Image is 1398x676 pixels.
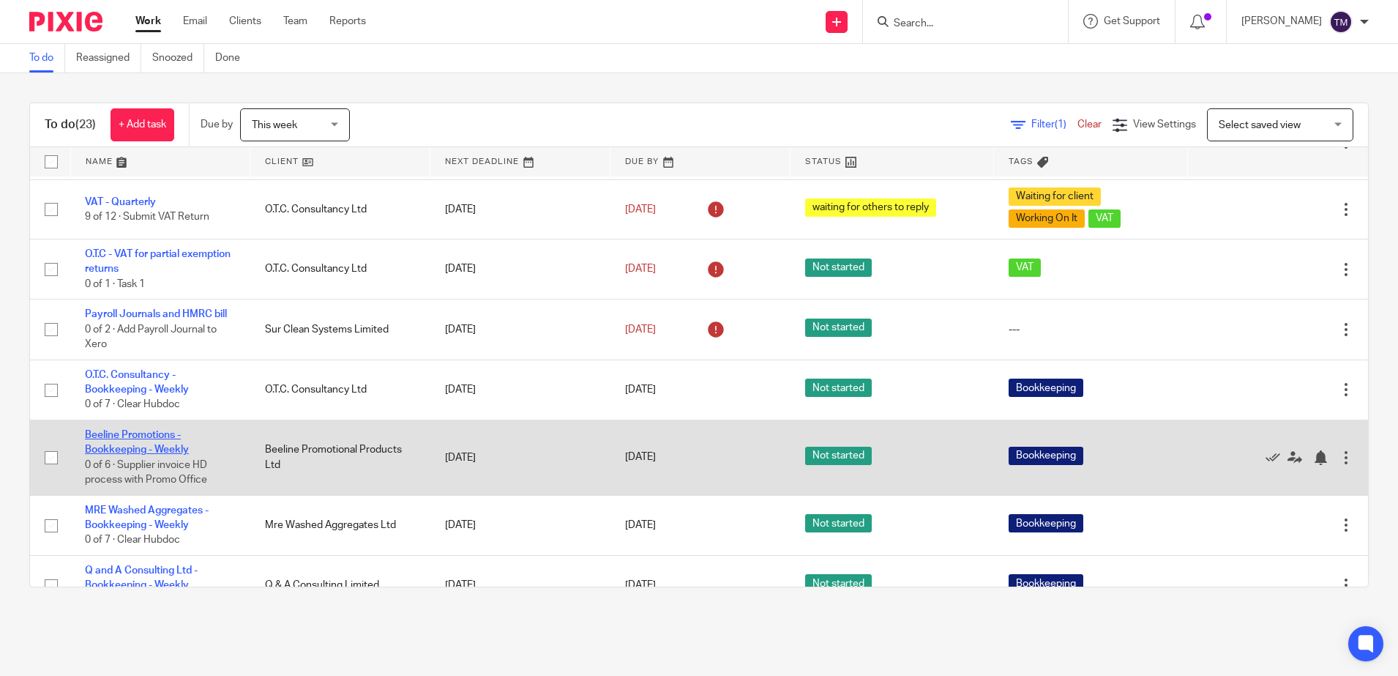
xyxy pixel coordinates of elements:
td: [DATE] [430,239,610,300]
a: Snoozed [152,44,204,73]
span: (23) [75,119,96,130]
span: View Settings [1133,119,1196,130]
a: O.T.C - VAT for partial exemption returns [85,249,231,274]
span: VAT [1009,259,1041,277]
span: Not started [805,259,872,277]
span: Working On It [1009,209,1085,228]
td: Q & A Consulting Limited [250,555,430,615]
span: Bookkeeping [1009,447,1083,465]
span: 9 of 12 · Submit VAT Return [85,212,209,222]
span: Not started [805,379,872,397]
img: svg%3E [1329,10,1353,34]
span: [DATE] [625,520,656,530]
span: Waiting for client [1009,187,1101,206]
a: Done [215,44,251,73]
span: 0 of 6 · Supplier invoice HD process with Promo Office [85,460,207,486]
td: Beeline Promotional Products Ltd [250,420,430,495]
a: MRE Washed Aggregates - Bookkeeping - Weekly [85,505,209,530]
a: Reassigned [76,44,141,73]
span: [DATE] [625,453,656,463]
a: Q and A Consulting Ltd - Bookkeeping - Weekly [85,565,198,590]
span: 0 of 1 · Task 1 [85,279,145,289]
td: [DATE] [430,360,610,420]
span: [DATE] [625,580,656,590]
span: Not started [805,447,872,465]
td: [DATE] [430,495,610,555]
span: Not started [805,319,872,337]
img: Pixie [29,12,102,31]
div: --- [1009,322,1173,337]
a: Reports [329,14,366,29]
a: O.T.C. Consultancy - Bookkeeping - Weekly [85,370,189,395]
td: O.T.C. Consultancy Ltd [250,180,430,239]
a: Team [283,14,307,29]
td: [DATE] [430,300,610,360]
span: VAT [1088,209,1121,228]
td: Mre Washed Aggregates Ltd [250,495,430,555]
a: Beeline Promotions - Bookkeeping - Weekly [85,430,189,455]
a: Mark as done [1266,450,1287,465]
span: Select saved view [1219,120,1301,130]
a: Clear [1077,119,1102,130]
a: Email [183,14,207,29]
span: [DATE] [625,204,656,215]
td: [DATE] [430,180,610,239]
span: [DATE] [625,385,656,395]
p: [PERSON_NAME] [1241,14,1322,29]
p: Due by [201,117,233,132]
td: [DATE] [430,420,610,495]
td: O.T.C. Consultancy Ltd [250,360,430,420]
td: Sur Clean Systems Limited [250,300,430,360]
span: [DATE] [625,264,656,274]
a: Clients [229,14,261,29]
span: [DATE] [625,324,656,335]
a: To do [29,44,65,73]
a: VAT - Quarterly [85,197,156,207]
span: 0 of 7 · Clear Hubdoc [85,535,180,546]
span: Get Support [1104,16,1160,26]
span: 0 of 7 · Clear Hubdoc [85,400,180,410]
h1: To do [45,117,96,133]
span: Bookkeeping [1009,379,1083,397]
span: Filter [1031,119,1077,130]
span: Bookkeeping [1009,514,1083,532]
td: [DATE] [430,555,610,615]
span: 0 of 2 · Add Payroll Journal to Xero [85,324,217,350]
a: + Add task [111,108,174,141]
a: Work [135,14,161,29]
input: Search [892,18,1024,31]
span: Tags [1009,157,1033,166]
span: This week [252,120,297,130]
td: O.T.C. Consultancy Ltd [250,239,430,300]
span: (1) [1055,119,1066,130]
span: waiting for others to reply [805,198,936,217]
a: Payroll Journals and HMRC bill [85,309,227,319]
span: Bookkeeping [1009,574,1083,593]
span: Not started [805,574,872,593]
span: Not started [805,514,872,532]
